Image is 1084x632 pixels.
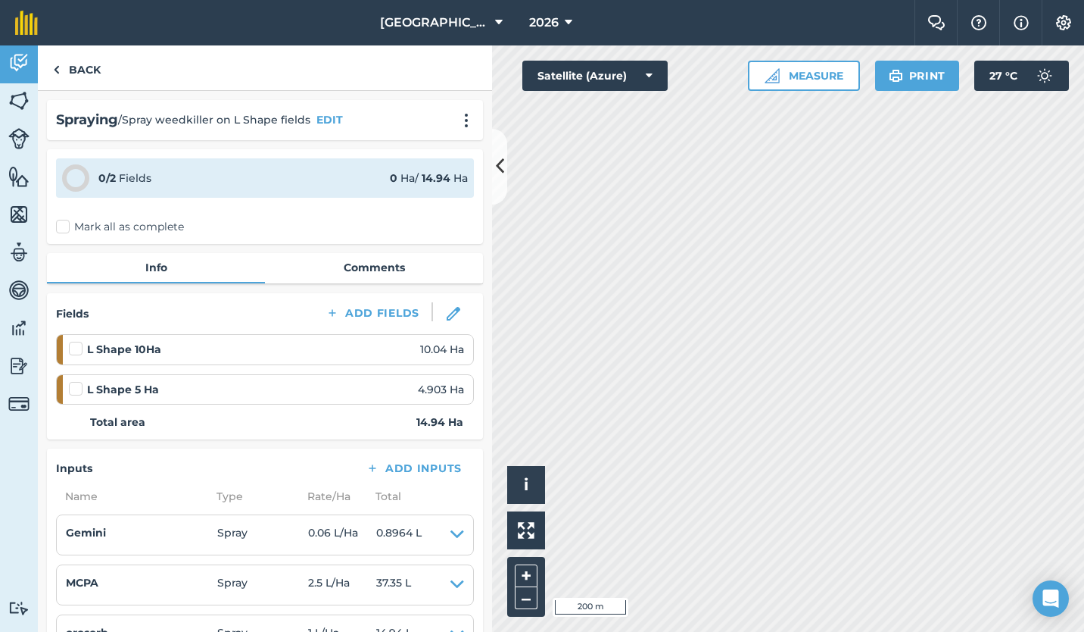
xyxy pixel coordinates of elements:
span: 0.06 L / Ha [308,524,376,546]
button: – [515,587,537,609]
div: Fields [98,170,151,186]
img: svg+xml;base64,PD94bWwgdmVyc2lvbj0iMS4wIiBlbmNvZGluZz0idXRmLTgiPz4KPCEtLSBHZW5lcmF0b3I6IEFkb2JlIE... [8,355,30,377]
a: Comments [265,253,483,282]
span: Spray [217,524,308,546]
span: [GEOGRAPHIC_DATA] [380,14,489,32]
span: 37.35 L [376,574,411,596]
img: Two speech bubbles overlapping with the left bubble in the forefront [927,15,945,30]
span: Spray [217,574,308,596]
span: Type [207,488,298,505]
h4: MCPA [66,574,217,591]
button: Measure [748,61,860,91]
img: svg+xml;base64,PHN2ZyB4bWxucz0iaHR0cDovL3d3dy53My5vcmcvMjAwMC9zdmciIHdpZHRoPSIxNyIgaGVpZ2h0PSIxNy... [1014,14,1029,32]
h4: Fields [56,305,89,322]
strong: 0 [390,171,397,185]
strong: L Shape 5 Ha [87,381,159,398]
img: Ruler icon [765,68,780,83]
button: Add Fields [313,302,431,324]
img: svg+xml;base64,PHN2ZyB4bWxucz0iaHR0cDovL3d3dy53My5vcmcvMjAwMC9zdmciIHdpZHRoPSI1NiIgaGVpZ2h0PSI2MC... [8,89,30,112]
a: Info [47,253,265,282]
img: svg+xml;base64,PHN2ZyB3aWR0aD0iMTgiIGhlaWdodD0iMTgiIHZpZXdCb3g9IjAgMCAxOCAxOCIgZmlsbD0ibm9uZSIgeG... [447,307,460,321]
img: A question mark icon [970,15,988,30]
span: 2026 [529,14,559,32]
span: Total [366,488,401,505]
span: Name [56,488,207,505]
span: Rate/ Ha [298,488,366,505]
strong: 0 / 2 [98,171,116,185]
span: 10.04 Ha [420,341,464,358]
span: i [524,475,528,494]
img: A cog icon [1054,15,1073,30]
button: i [507,466,545,504]
span: 27 ° C [989,61,1017,91]
h4: Inputs [56,460,92,477]
strong: L Shape 10Ha [87,341,161,358]
a: Back [38,45,116,90]
span: 4.903 Ha [418,381,464,398]
strong: Total area [90,414,145,430]
img: svg+xml;base64,PHN2ZyB4bWxucz0iaHR0cDovL3d3dy53My5vcmcvMjAwMC9zdmciIHdpZHRoPSI1NiIgaGVpZ2h0PSI2MC... [8,203,30,226]
h2: Spraying [56,109,118,131]
button: Add Inputs [354,458,474,479]
img: fieldmargin Logo [15,11,38,35]
button: Print [875,61,960,91]
button: Satellite (Azure) [522,61,668,91]
img: svg+xml;base64,PD94bWwgdmVyc2lvbj0iMS4wIiBlbmNvZGluZz0idXRmLTgiPz4KPCEtLSBHZW5lcmF0b3I6IEFkb2JlIE... [8,601,30,615]
img: svg+xml;base64,PHN2ZyB4bWxucz0iaHR0cDovL3d3dy53My5vcmcvMjAwMC9zdmciIHdpZHRoPSI1NiIgaGVpZ2h0PSI2MC... [8,165,30,188]
img: svg+xml;base64,PD94bWwgdmVyc2lvbj0iMS4wIiBlbmNvZGluZz0idXRmLTgiPz4KPCEtLSBHZW5lcmF0b3I6IEFkb2JlIE... [1029,61,1060,91]
div: Ha / Ha [390,170,468,186]
span: 0.8964 L [376,524,422,546]
img: svg+xml;base64,PHN2ZyB4bWxucz0iaHR0cDovL3d3dy53My5vcmcvMjAwMC9zdmciIHdpZHRoPSIyMCIgaGVpZ2h0PSIyNC... [457,113,475,128]
img: svg+xml;base64,PHN2ZyB4bWxucz0iaHR0cDovL3d3dy53My5vcmcvMjAwMC9zdmciIHdpZHRoPSI5IiBoZWlnaHQ9IjI0Ii... [53,61,60,79]
button: 27 °C [974,61,1069,91]
label: Mark all as complete [56,219,184,235]
span: 2.5 L / Ha [308,574,376,596]
img: svg+xml;base64,PD94bWwgdmVyc2lvbj0iMS4wIiBlbmNvZGluZz0idXRmLTgiPz4KPCEtLSBHZW5lcmF0b3I6IEFkb2JlIE... [8,241,30,264]
summary: MCPASpray2.5 L/Ha37.35 L [66,574,464,596]
img: svg+xml;base64,PD94bWwgdmVyc2lvbj0iMS4wIiBlbmNvZGluZz0idXRmLTgiPz4KPCEtLSBHZW5lcmF0b3I6IEFkb2JlIE... [8,128,30,149]
span: / Spray weedkiller on L Shape fields [118,111,310,128]
img: Four arrows, one pointing top left, one top right, one bottom right and the last bottom left [518,522,534,539]
img: svg+xml;base64,PHN2ZyB4bWxucz0iaHR0cDovL3d3dy53My5vcmcvMjAwMC9zdmciIHdpZHRoPSIxOSIgaGVpZ2h0PSIyNC... [889,67,903,85]
h4: Gemini [66,524,217,541]
img: svg+xml;base64,PD94bWwgdmVyc2lvbj0iMS4wIiBlbmNvZGluZz0idXRmLTgiPz4KPCEtLSBHZW5lcmF0b3I6IEFkb2JlIE... [8,393,30,415]
strong: 14.94 [422,171,450,185]
img: svg+xml;base64,PD94bWwgdmVyc2lvbj0iMS4wIiBlbmNvZGluZz0idXRmLTgiPz4KPCEtLSBHZW5lcmF0b3I6IEFkb2JlIE... [8,317,30,339]
summary: GeminiSpray0.06 L/Ha0.8964 L [66,524,464,546]
img: svg+xml;base64,PD94bWwgdmVyc2lvbj0iMS4wIiBlbmNvZGluZz0idXRmLTgiPz4KPCEtLSBHZW5lcmF0b3I6IEFkb2JlIE... [8,52,30,74]
button: + [515,565,537,587]
div: Open Intercom Messenger [1033,580,1069,617]
button: EDIT [316,111,343,128]
strong: 14.94 Ha [416,414,463,430]
img: svg+xml;base64,PD94bWwgdmVyc2lvbj0iMS4wIiBlbmNvZGluZz0idXRmLTgiPz4KPCEtLSBHZW5lcmF0b3I6IEFkb2JlIE... [8,279,30,302]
